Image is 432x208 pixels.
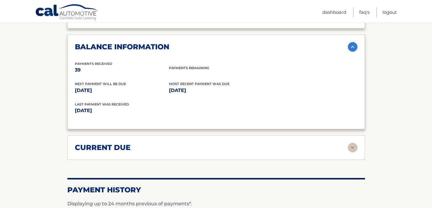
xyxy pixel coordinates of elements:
a: Logout [382,7,397,17]
span: Next Payment will be due [75,82,126,86]
a: Dashboard [322,7,346,17]
a: Cal Automotive [35,4,98,21]
p: [DATE] [169,86,263,95]
h2: Payment History [67,185,365,194]
p: Displaying up to 24 months previous of payments*. [67,200,365,207]
span: Payments Received [75,62,112,66]
img: accordion-active.svg [348,42,357,52]
span: Last Payment was received [75,102,129,106]
h2: balance information [75,42,169,51]
p: [DATE] [75,86,169,95]
img: accordion-rest.svg [348,143,357,152]
span: Most Recent Payment Was Due [169,82,229,86]
a: FAQ's [359,7,369,17]
h2: current due [75,143,130,152]
span: Payments Remaining [169,66,209,70]
p: [DATE] [75,106,216,115]
p: 39 [75,66,169,74]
